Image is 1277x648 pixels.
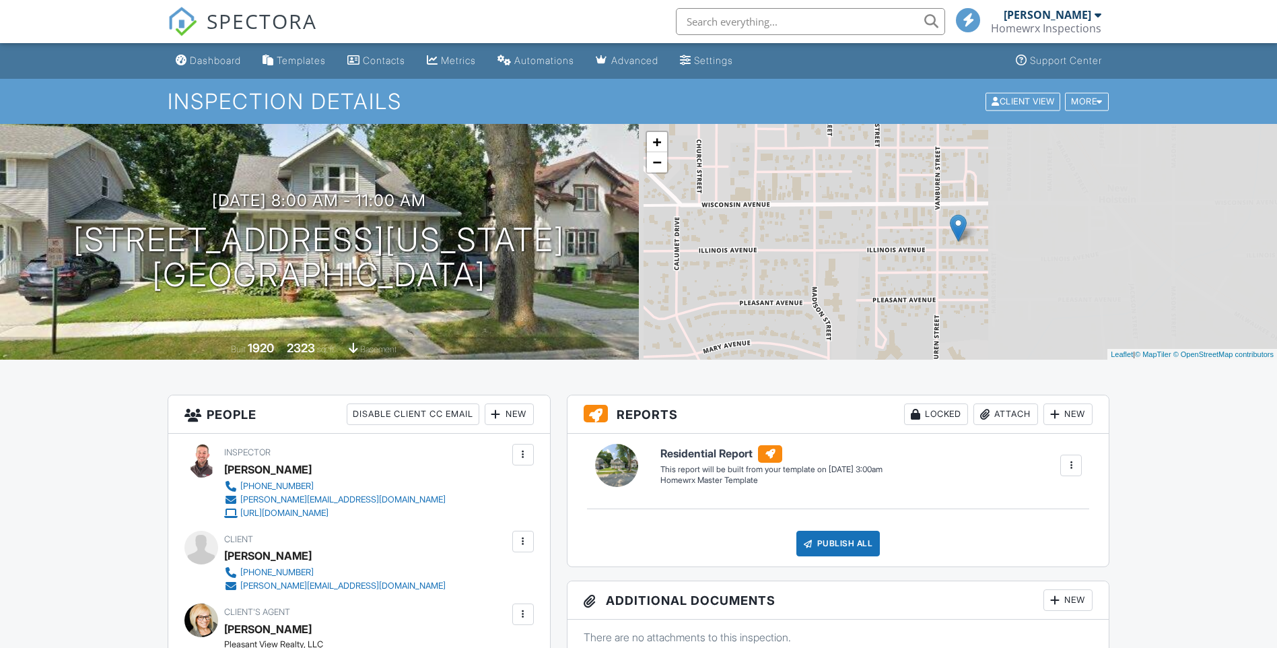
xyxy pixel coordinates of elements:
[567,581,1109,620] h3: Additional Documents
[168,395,550,434] h3: People
[277,55,326,66] div: Templates
[1173,350,1274,358] a: © OpenStreetMap contributors
[1065,92,1109,110] div: More
[1030,55,1102,66] div: Support Center
[347,403,479,425] div: Disable Client CC Email
[240,481,314,492] div: [PHONE_NUMBER]
[224,546,312,566] div: [PERSON_NAME]
[317,344,336,354] span: sq. ft.
[342,48,411,73] a: Contacts
[224,447,271,457] span: Inspector
[984,96,1064,106] a: Client View
[590,48,664,73] a: Advanced
[611,55,658,66] div: Advanced
[212,191,426,209] h3: [DATE] 8:00 am - 11:00 am
[363,55,405,66] div: Contacts
[421,48,481,73] a: Metrics
[224,607,290,617] span: Client's Agent
[675,48,738,73] a: Settings
[224,493,446,507] a: [PERSON_NAME][EMAIL_ADDRESS][DOMAIN_NAME]
[168,7,197,36] img: The Best Home Inspection Software - Spectora
[224,619,312,639] a: [PERSON_NAME]
[796,531,881,556] div: Publish All
[1111,350,1133,358] a: Leaflet
[991,22,1101,35] div: Homewrx Inspections
[986,92,1060,110] div: Client View
[360,344,396,354] span: basement
[207,7,317,35] span: SPECTORA
[168,18,317,46] a: SPECTORA
[240,494,446,505] div: [PERSON_NAME][EMAIL_ADDRESS][DOMAIN_NAME]
[676,8,945,35] input: Search everything...
[224,579,446,593] a: [PERSON_NAME][EMAIL_ADDRESS][DOMAIN_NAME]
[224,534,253,544] span: Client
[224,507,446,520] a: [URL][DOMAIN_NAME]
[231,344,246,354] span: Built
[1107,349,1277,360] div: |
[1010,48,1107,73] a: Support Center
[248,341,274,355] div: 1920
[1135,350,1171,358] a: © MapTiler
[660,445,883,463] h6: Residential Report
[224,566,446,579] a: [PHONE_NUMBER]
[441,55,476,66] div: Metrics
[514,55,574,66] div: Automations
[973,403,1038,425] div: Attach
[492,48,580,73] a: Automations (Basic)
[240,567,314,578] div: [PHONE_NUMBER]
[190,55,241,66] div: Dashboard
[660,464,883,475] div: This report will be built from your template on [DATE] 3:00am
[257,48,331,73] a: Templates
[240,508,329,519] div: [URL][DOMAIN_NAME]
[694,55,733,66] div: Settings
[240,581,446,591] div: [PERSON_NAME][EMAIL_ADDRESS][DOMAIN_NAME]
[1043,589,1093,611] div: New
[224,480,446,493] a: [PHONE_NUMBER]
[904,403,968,425] div: Locked
[1043,403,1093,425] div: New
[584,630,1093,645] p: There are no attachments to this inspection.
[170,48,246,73] a: Dashboard
[168,90,1110,113] h1: Inspection Details
[647,132,667,152] a: Zoom in
[1004,8,1091,22] div: [PERSON_NAME]
[485,403,534,425] div: New
[567,395,1109,434] h3: Reports
[224,459,312,480] div: [PERSON_NAME]
[660,475,883,486] div: Homewrx Master Template
[287,341,315,355] div: 2323
[73,222,565,294] h1: [STREET_ADDRESS][US_STATE] [GEOGRAPHIC_DATA]
[647,152,667,172] a: Zoom out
